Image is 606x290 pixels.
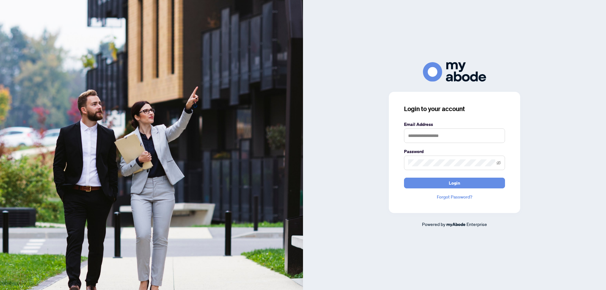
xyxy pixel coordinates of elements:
[404,178,505,188] button: Login
[422,221,445,227] span: Powered by
[404,148,505,155] label: Password
[449,178,460,188] span: Login
[404,193,505,200] a: Forgot Password?
[404,121,505,128] label: Email Address
[446,221,466,228] a: myAbode
[496,161,501,165] span: eye-invisible
[404,104,505,113] h3: Login to your account
[466,221,487,227] span: Enterprise
[423,62,486,81] img: ma-logo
